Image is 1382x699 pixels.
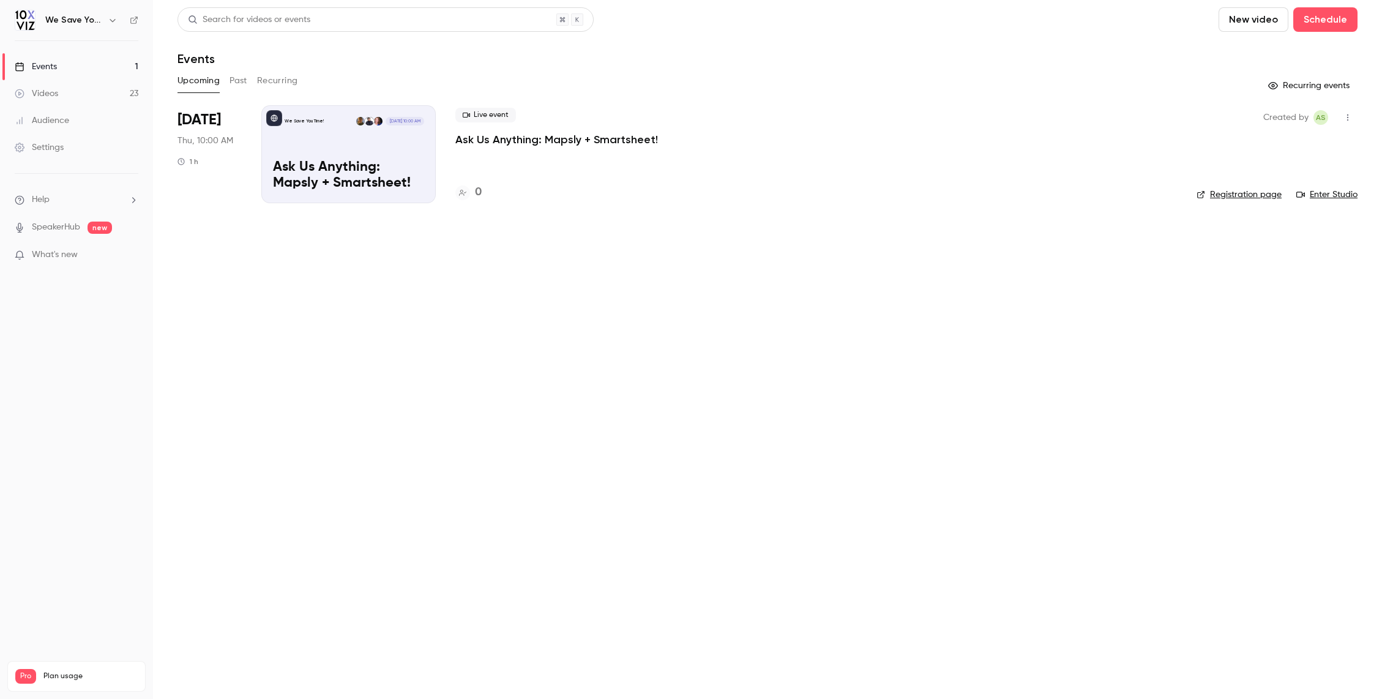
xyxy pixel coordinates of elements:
[188,13,310,26] div: Search for videos or events
[32,221,80,234] a: SpeakerHub
[1263,110,1309,125] span: Created by
[15,114,69,127] div: Audience
[15,61,57,73] div: Events
[15,10,35,30] img: We Save You Time!
[230,71,247,91] button: Past
[177,157,198,166] div: 1 h
[177,105,242,203] div: Oct 2 Thu, 10:00 AM (America/Denver)
[124,250,138,261] iframe: Noticeable Trigger
[43,671,138,681] span: Plan usage
[475,184,482,201] h4: 0
[386,117,424,125] span: [DATE] 10:00 AM
[1263,76,1358,95] button: Recurring events
[177,110,221,130] span: [DATE]
[15,141,64,154] div: Settings
[374,117,383,125] img: Jennifer Jones
[261,105,436,203] a: Ask Us Anything: Mapsly + Smartsheet!We Save You Time!Jennifer JonesDustin WiseNick R[DATE] 10:00...
[273,160,424,192] p: Ask Us Anything: Mapsly + Smartsheet!
[177,71,220,91] button: Upcoming
[32,249,78,261] span: What's new
[1197,189,1282,201] a: Registration page
[32,193,50,206] span: Help
[15,88,58,100] div: Videos
[1316,110,1326,125] span: AS
[1296,189,1358,201] a: Enter Studio
[455,108,516,122] span: Live event
[15,669,36,684] span: Pro
[285,118,324,124] p: We Save You Time!
[365,117,373,125] img: Dustin Wise
[257,71,298,91] button: Recurring
[1293,7,1358,32] button: Schedule
[45,14,103,26] h6: We Save You Time!
[177,51,215,66] h1: Events
[88,222,112,234] span: new
[455,132,658,147] a: Ask Us Anything: Mapsly + Smartsheet!
[455,184,482,201] a: 0
[1219,7,1288,32] button: New video
[356,117,365,125] img: Nick R
[15,193,138,206] li: help-dropdown-opener
[177,135,233,147] span: Thu, 10:00 AM
[1313,110,1328,125] span: Ashley Sage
